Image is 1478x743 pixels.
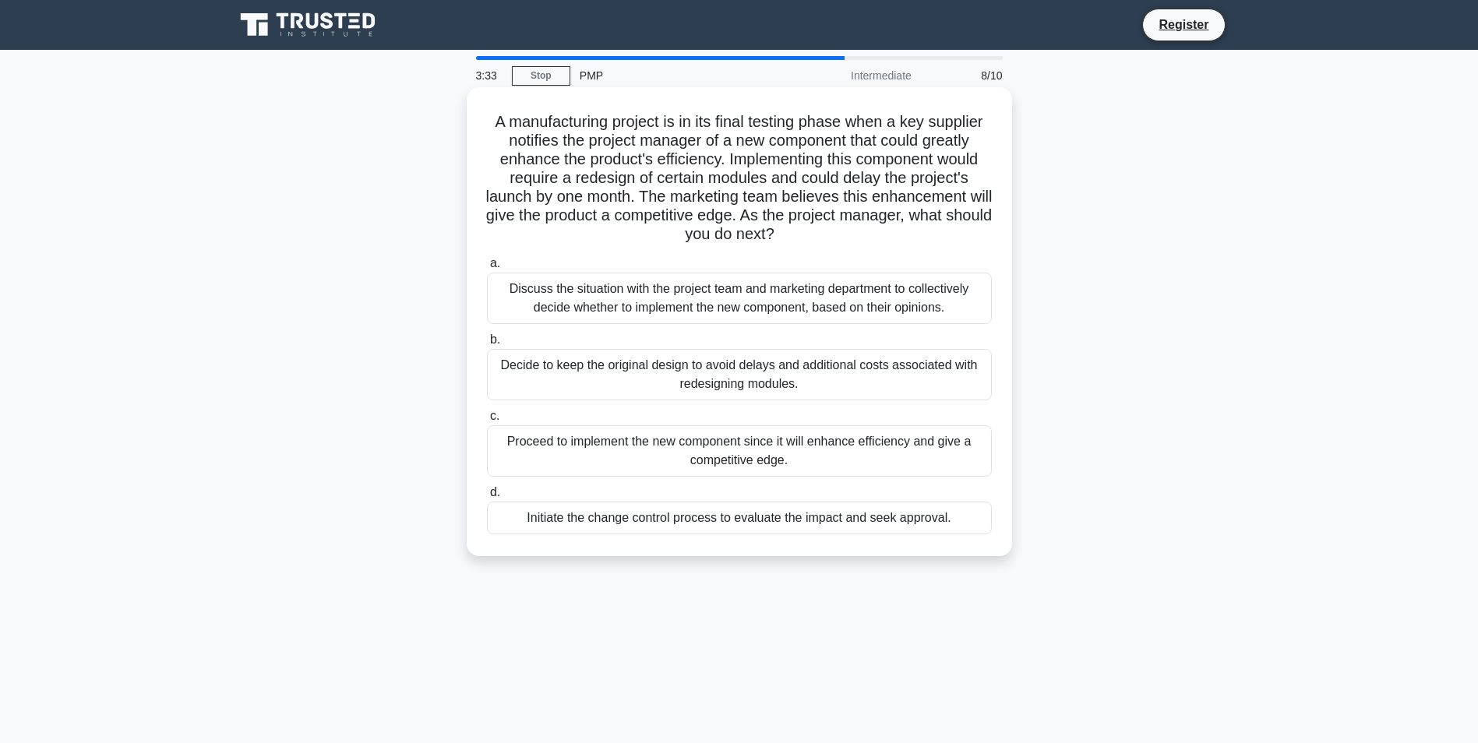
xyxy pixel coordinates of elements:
span: c. [490,409,499,422]
div: Discuss the situation with the project team and marketing department to collectively decide wheth... [487,273,992,324]
span: a. [490,256,500,269]
span: d. [490,485,500,498]
h5: A manufacturing project is in its final testing phase when a key supplier notifies the project ma... [485,112,993,245]
div: Intermediate [785,60,921,91]
div: PMP [570,60,785,91]
div: Decide to keep the original design to avoid delays and additional costs associated with redesigni... [487,349,992,400]
span: b. [490,333,500,346]
a: Stop [512,66,570,86]
div: Proceed to implement the new component since it will enhance efficiency and give a competitive edge. [487,425,992,477]
div: Initiate the change control process to evaluate the impact and seek approval. [487,502,992,534]
div: 8/10 [921,60,1012,91]
div: 3:33 [467,60,512,91]
a: Register [1149,15,1218,34]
